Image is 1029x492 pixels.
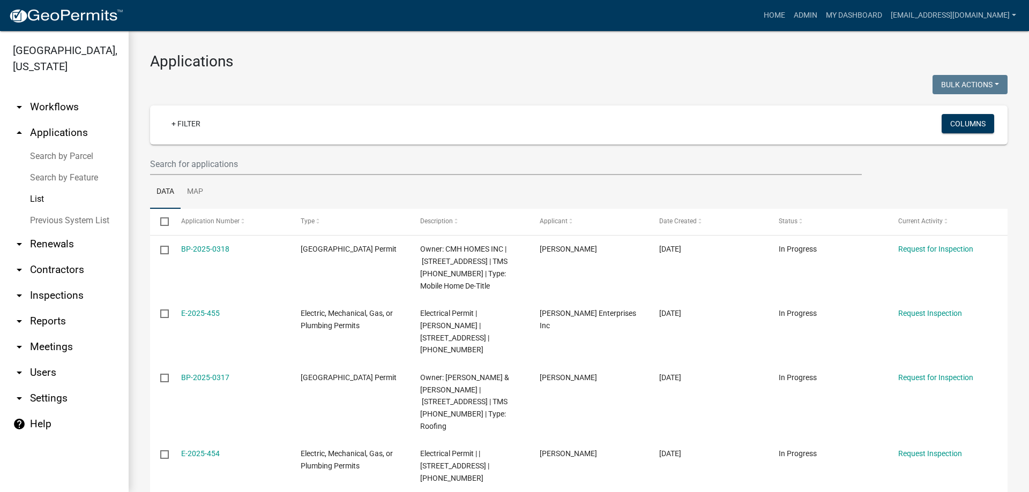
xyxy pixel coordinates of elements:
i: arrow_drop_up [13,126,26,139]
datatable-header-cell: Applicant [530,209,649,234]
span: Owner: KRUMWIEDE DAVID N & NANCY | 301 MILLWOOD RD | TMS 108-08-01-004 | Type: Roofing [420,373,509,430]
a: Request for Inspection [898,373,973,382]
span: Applicant [540,217,568,225]
span: Electrical Permit | Josh Baughman | 2850 ISLAND FORD RD | 166-00-00-001 [420,309,489,354]
a: Admin [789,5,822,26]
span: Savannah Davidson [540,245,597,253]
datatable-header-cell: Description [410,209,530,234]
i: arrow_drop_down [13,101,26,113]
datatable-header-cell: Type [290,209,409,234]
datatable-header-cell: Status [769,209,888,234]
h3: Applications [150,52,1008,71]
span: 09/19/2025 [659,309,681,317]
i: arrow_drop_down [13,315,26,328]
span: Electrical Permit | | 1024 TORNADO RD | 012-00-00-029 [420,449,489,482]
i: arrow_drop_down [13,392,26,405]
span: 09/19/2025 [659,245,681,253]
a: BP-2025-0317 [181,373,229,382]
i: arrow_drop_down [13,238,26,251]
span: Runda Morton [540,449,597,458]
a: + Filter [163,114,209,133]
a: E-2025-455 [181,309,220,317]
a: [EMAIL_ADDRESS][DOMAIN_NAME] [886,5,1020,26]
datatable-header-cell: Select [150,209,170,234]
span: Date Created [659,217,697,225]
span: Abbeville County Building Permit [301,245,397,253]
span: Electric, Mechanical, Gas, or Plumbing Permits [301,449,393,470]
a: Data [150,175,181,209]
span: In Progress [779,449,817,458]
span: Current Activity [898,217,943,225]
input: Search for applications [150,153,862,175]
span: Abbeville County Building Permit [301,373,397,382]
span: Electric, Mechanical, Gas, or Plumbing Permits [301,309,393,330]
a: BP-2025-0318 [181,245,229,253]
button: Bulk Actions [933,75,1008,94]
span: In Progress [779,245,817,253]
a: E-2025-454 [181,449,220,458]
a: Request Inspection [898,449,962,458]
span: Application Number [181,217,240,225]
span: In Progress [779,373,817,382]
a: Home [759,5,789,26]
button: Columns [942,114,994,133]
span: Owner: CMH HOMES INC | 119 FLORENCE ST | TMS 163-04-02-025 | Type: Mobile Home De-Title [420,245,508,290]
i: arrow_drop_down [13,366,26,379]
a: My Dashboard [822,5,886,26]
i: arrow_drop_down [13,340,26,353]
span: Description [420,217,453,225]
a: Request for Inspection [898,245,973,253]
span: Status [779,217,797,225]
span: 09/19/2025 [659,449,681,458]
i: arrow_drop_down [13,289,26,302]
span: In Progress [779,309,817,317]
span: Baughman Enterprises Inc [540,309,636,330]
span: Anthony Sellars [540,373,597,382]
a: Map [181,175,210,209]
datatable-header-cell: Application Number [170,209,290,234]
i: help [13,418,26,430]
span: Type [301,217,315,225]
datatable-header-cell: Date Created [649,209,769,234]
a: Request Inspection [898,309,962,317]
span: 09/19/2025 [659,373,681,382]
datatable-header-cell: Current Activity [888,209,1008,234]
i: arrow_drop_down [13,263,26,276]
